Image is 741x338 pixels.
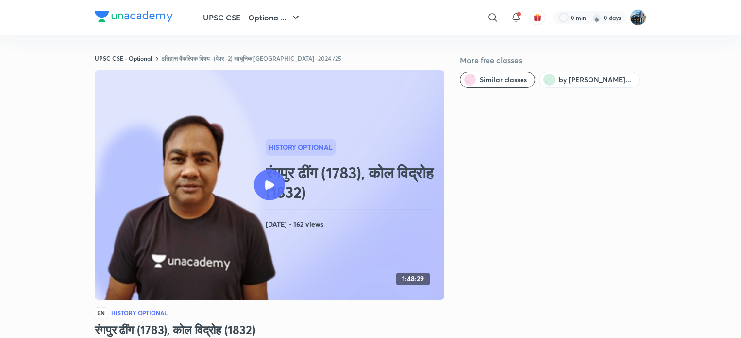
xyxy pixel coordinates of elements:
h4: History Optional [111,310,168,316]
a: Company Logo [95,11,173,25]
button: by Ishrat Jawed Farooqui [539,72,640,88]
span: by Ishrat Jawed Farooqui [559,75,631,85]
a: UPSC CSE - Optional [95,54,152,62]
button: avatar [530,10,545,25]
h3: रंगपुर ढींग (1783), कोल विद्रोह (1832) [95,322,444,338]
h5: More free classes [460,54,646,66]
button: UPSC CSE - Optiona ... [197,8,307,27]
h4: [DATE] • 162 views [266,218,440,231]
img: streak [592,13,602,22]
img: I A S babu [630,9,646,26]
img: Company Logo [95,11,173,22]
a: इतिहास वैकल्पिक विषय -(पेपर -2) आधुनिक [GEOGRAPHIC_DATA] -2024 /25 [162,54,341,62]
span: Similar classes [480,75,527,85]
button: Similar classes [460,72,535,88]
img: avatar [533,13,542,22]
h4: 1:48:29 [402,275,424,283]
span: EN [95,307,107,318]
h2: रंगपुर ढींग (1783), कोल विद्रोह (1832) [266,163,440,202]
